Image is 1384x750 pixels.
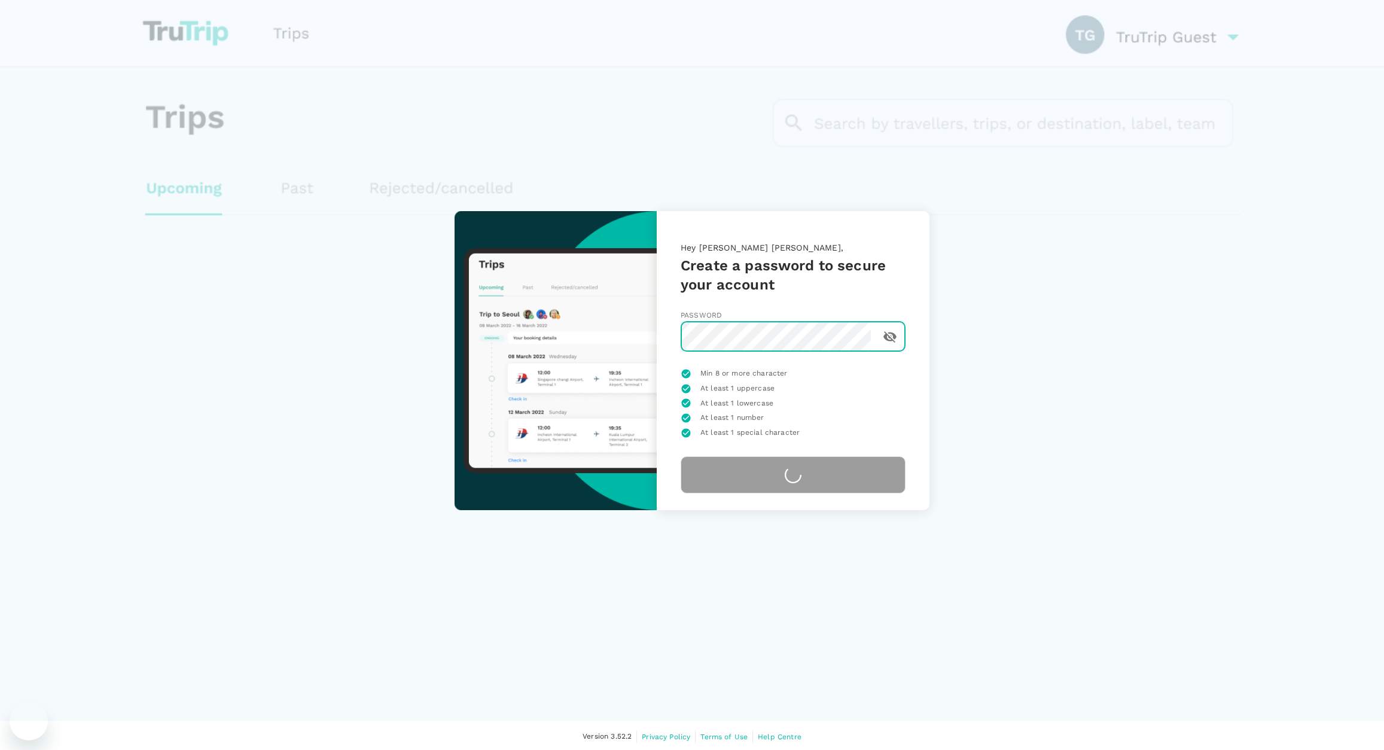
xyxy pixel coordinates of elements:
span: At least 1 number [700,412,764,424]
a: Help Centre [758,730,801,743]
h5: Create a password to secure your account [681,256,906,294]
p: Hey [PERSON_NAME] [PERSON_NAME], [681,242,906,256]
img: trutrip-set-password [455,211,657,510]
span: Help Centre [758,733,801,741]
a: Privacy Policy [642,730,690,743]
button: toggle password visibility [876,322,904,351]
span: At least 1 lowercase [700,398,773,410]
span: At least 1 special character [700,427,800,439]
span: Terms of Use [700,733,748,741]
span: Privacy Policy [642,733,690,741]
a: Terms of Use [700,730,748,743]
span: At least 1 uppercase [700,383,775,395]
span: Password [681,311,722,319]
span: Version 3.52.2 [583,731,632,743]
iframe: Button to launch messaging window [10,702,48,740]
span: Min 8 or more character [700,368,787,380]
